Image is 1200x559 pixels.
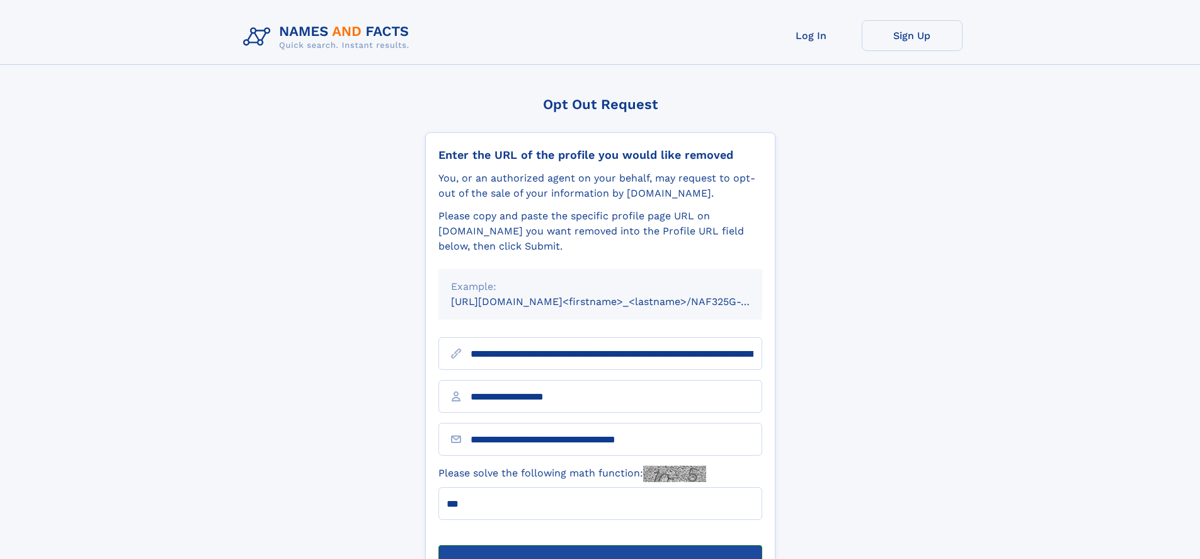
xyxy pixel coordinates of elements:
[451,279,750,294] div: Example:
[438,209,762,254] div: Please copy and paste the specific profile page URL on [DOMAIN_NAME] you want removed into the Pr...
[438,466,706,482] label: Please solve the following math function:
[438,171,762,201] div: You, or an authorized agent on your behalf, may request to opt-out of the sale of your informatio...
[451,296,786,308] small: [URL][DOMAIN_NAME]<firstname>_<lastname>/NAF325G-xxxxxxxx
[425,96,775,112] div: Opt Out Request
[862,20,963,51] a: Sign Up
[238,20,420,54] img: Logo Names and Facts
[438,148,762,162] div: Enter the URL of the profile you would like removed
[761,20,862,51] a: Log In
